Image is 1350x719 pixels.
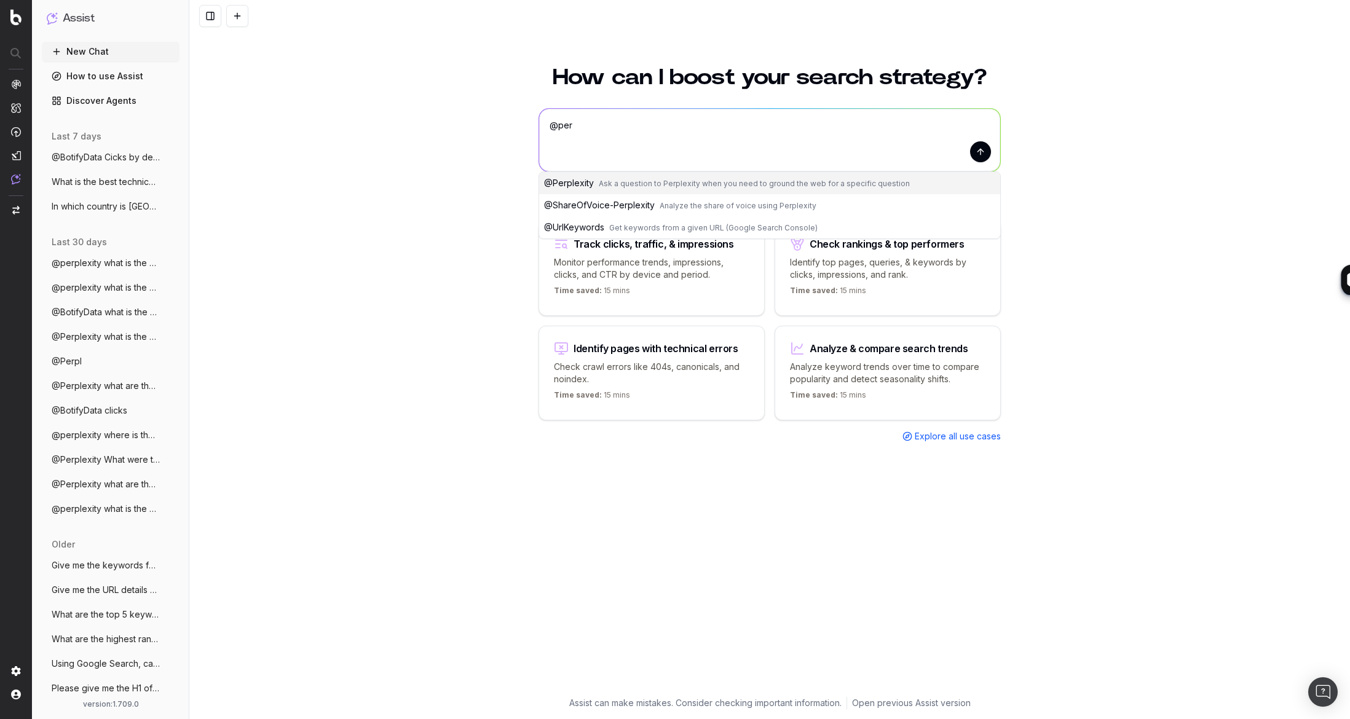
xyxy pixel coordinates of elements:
button: New Chat [42,42,180,61]
img: Analytics [11,79,21,89]
span: @perplexity where is the best mexican fo [52,429,160,441]
span: Give me the keywords for this URL: https [52,559,160,572]
span: @Perplexity what is the best electric ca [52,331,160,343]
div: Check rankings & top performers [810,239,965,249]
button: @ShareOfVoice-PerplexityAnalyze the share of voice using Perplexity [539,194,1000,216]
span: @Perplexity What were the results of the [52,454,160,466]
span: @Perpl [52,355,82,367]
img: Botify logo [10,9,22,25]
span: Time saved: [554,390,602,399]
button: Give me the URL details of [URL] [42,580,180,600]
div: Identify pages with technical errors [574,344,738,353]
span: Using Google Search, can you tell me wha [52,658,160,670]
a: How to use Assist [42,66,180,86]
span: What are the top 5 keywords by search vo [52,608,160,621]
h1: How can I boost your search strategy? [539,66,1001,88]
div: Analyze & compare search trends [810,344,968,353]
img: Switch project [12,206,20,214]
button: @BotifyData clicks [42,401,180,420]
img: Intelligence [11,103,21,113]
span: last 30 days [52,236,107,248]
div: version: 1.709.0 [47,699,175,709]
span: last 7 days [52,130,101,143]
span: Get keywords from a given URL (Google Search Console) [609,223,818,232]
p: Identify top pages, queries, & keywords by clicks, impressions, and rank. [790,256,985,281]
span: Time saved: [554,286,602,295]
button: What are the highest ranked keywords for [42,629,180,649]
img: Activation [11,127,21,137]
button: @Perpl [42,352,180,371]
button: @UrlKeywordsGet keywords from a given URL (Google Search Console) [539,216,1000,238]
a: Discover Agents [42,91,180,111]
span: @BotifyData what is the date of my lates [52,306,160,318]
span: @BotifyData clicks [52,404,127,417]
span: @BotifyData Cicks by device from [DATE] [52,151,160,163]
h1: Assist [63,10,95,27]
button: @Perplexity what is the best electric ca [42,327,180,347]
img: My account [11,690,21,699]
p: 15 mins [790,390,866,405]
p: Analyze keyword trends over time to compare popularity and detect seasonality shifts. [790,361,985,385]
p: 15 mins [554,286,630,301]
span: Time saved: [790,286,838,295]
div: Track clicks, traffic, & impressions [574,239,734,249]
button: @Perplexity what are the trending keywor [42,474,180,494]
span: @Perplexity what are the trending keywor [52,478,160,490]
button: @perplexity what is the best way to star [42,253,180,273]
button: In which country is [GEOGRAPHIC_DATA] ? [42,197,180,216]
img: Assist [47,12,58,24]
button: @BotifyData Cicks by device from [DATE] [42,147,180,167]
span: @perplexity what is the best electric to [52,503,160,515]
p: 15 mins [554,390,630,405]
span: Please give me the H1 of the firt 100 cr [52,682,160,694]
button: @Perplexity what are the trending keywor [42,376,180,396]
span: Analyze the share of voice using Perplexity [660,201,816,210]
button: Assist [47,10,175,27]
button: Give me the keywords for this URL: https [42,556,180,575]
span: In which country is [GEOGRAPHIC_DATA] ? [52,200,160,213]
button: Using Google Search, can you tell me wha [42,654,180,674]
button: What is the best technical SEO tool ? [42,172,180,192]
span: @perplexity what is the best way to star [52,257,160,269]
img: Assist [11,174,21,184]
span: What are the highest ranked keywords for [52,633,160,645]
span: @Perplexity what are the trending keywor [52,380,160,392]
button: @Perplexity What were the results of the [42,450,180,470]
span: @ ShareOfVoice-Perplexity [544,200,655,210]
a: Explore all use cases [902,430,1001,442]
span: Time saved: [790,390,838,399]
span: Ask a question to Perplexity when you need to ground the web for a specific question [599,179,910,188]
p: 15 mins [790,286,866,301]
button: @perplexity where is the best mexican fo [42,425,180,445]
img: Setting [11,666,21,676]
span: older [52,538,75,551]
button: @BotifyData what is the date of my lates [42,302,180,322]
span: What is the best technical SEO tool ? [52,176,160,188]
span: @ UrlKeywords [544,222,604,232]
button: @perplexity what is the best electric to [42,499,180,519]
a: Open previous Assist version [852,697,971,709]
span: Explore all use cases [915,430,1001,442]
img: Studio [11,151,21,160]
span: @perplexity what is the best way to star [52,281,160,294]
div: Open Intercom Messenger [1308,677,1338,707]
button: @PerplexityAsk a question to Perplexity when you need to ground the web for a specific question [539,172,1000,194]
button: Please give me the H1 of the firt 100 cr [42,678,180,698]
p: Assist can make mistakes. Consider checking important information. [569,697,842,709]
textarea: @per [539,109,1000,171]
span: Give me the URL details of [URL] [52,584,160,596]
button: @perplexity what is the best way to star [42,278,180,297]
button: What are the top 5 keywords by search vo [42,605,180,624]
p: Monitor performance trends, impressions, clicks, and CTR by device and period. [554,256,749,281]
p: Check crawl errors like 404s, canonicals, and noindex. [554,361,749,385]
span: @ Perplexity [544,178,594,188]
